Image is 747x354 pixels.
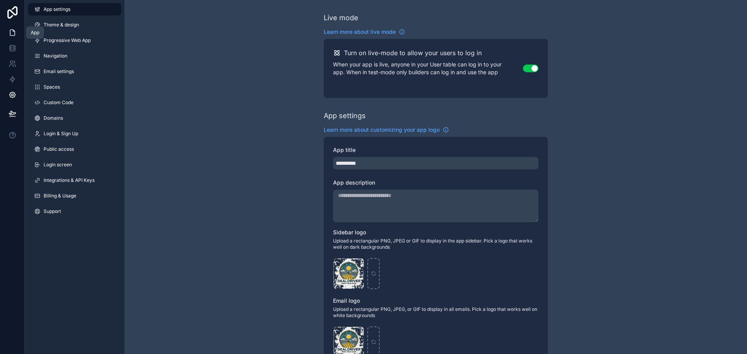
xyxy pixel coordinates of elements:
h2: Turn on live-mode to allow your users to log in [344,48,482,58]
a: Learn more about customizing your app logo [324,126,449,134]
span: Login & Sign Up [44,131,78,137]
span: Public access [44,146,74,152]
a: Support [28,205,121,218]
a: Spaces [28,81,121,93]
a: Navigation [28,50,121,62]
p: When your app is live, anyone in your User table can log in to your app. When in test-mode only b... [333,61,523,76]
a: Integrations & API Keys [28,174,121,187]
a: Public access [28,143,121,155]
a: Login screen [28,159,121,171]
a: Learn more about live mode [324,28,405,36]
a: App settings [28,3,121,16]
span: Navigation [44,53,67,59]
div: App settings [324,110,366,121]
a: Progressive Web App [28,34,121,47]
span: Learn more about customizing your app logo [324,126,440,134]
div: App [31,30,39,36]
a: Billing & Usage [28,190,121,202]
span: Billing & Usage [44,193,76,199]
span: Login screen [44,162,72,168]
span: Custom Code [44,99,74,106]
a: Login & Sign Up [28,127,121,140]
div: Live mode [324,12,358,23]
span: Spaces [44,84,60,90]
span: Progressive Web App [44,37,91,44]
span: Domains [44,115,63,121]
span: App description [333,179,375,186]
span: Theme & design [44,22,79,28]
span: Sidebar logo [333,229,366,235]
span: App title [333,146,356,153]
a: Theme & design [28,19,121,31]
span: Upload a rectangular PNG, JPEG, or GIF to display in all emails. Pick a logo that works well on w... [333,306,538,319]
span: Learn more about live mode [324,28,396,36]
span: App settings [44,6,70,12]
a: Custom Code [28,96,121,109]
span: Integrations & API Keys [44,177,95,183]
a: Email settings [28,65,121,78]
span: Support [44,208,61,214]
span: Email settings [44,68,74,75]
a: Domains [28,112,121,124]
span: Email logo [333,297,360,304]
span: Upload a rectangular PNG, JPEG or GIF to display in the app sidebar. Pick a logo that works well ... [333,238,538,250]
